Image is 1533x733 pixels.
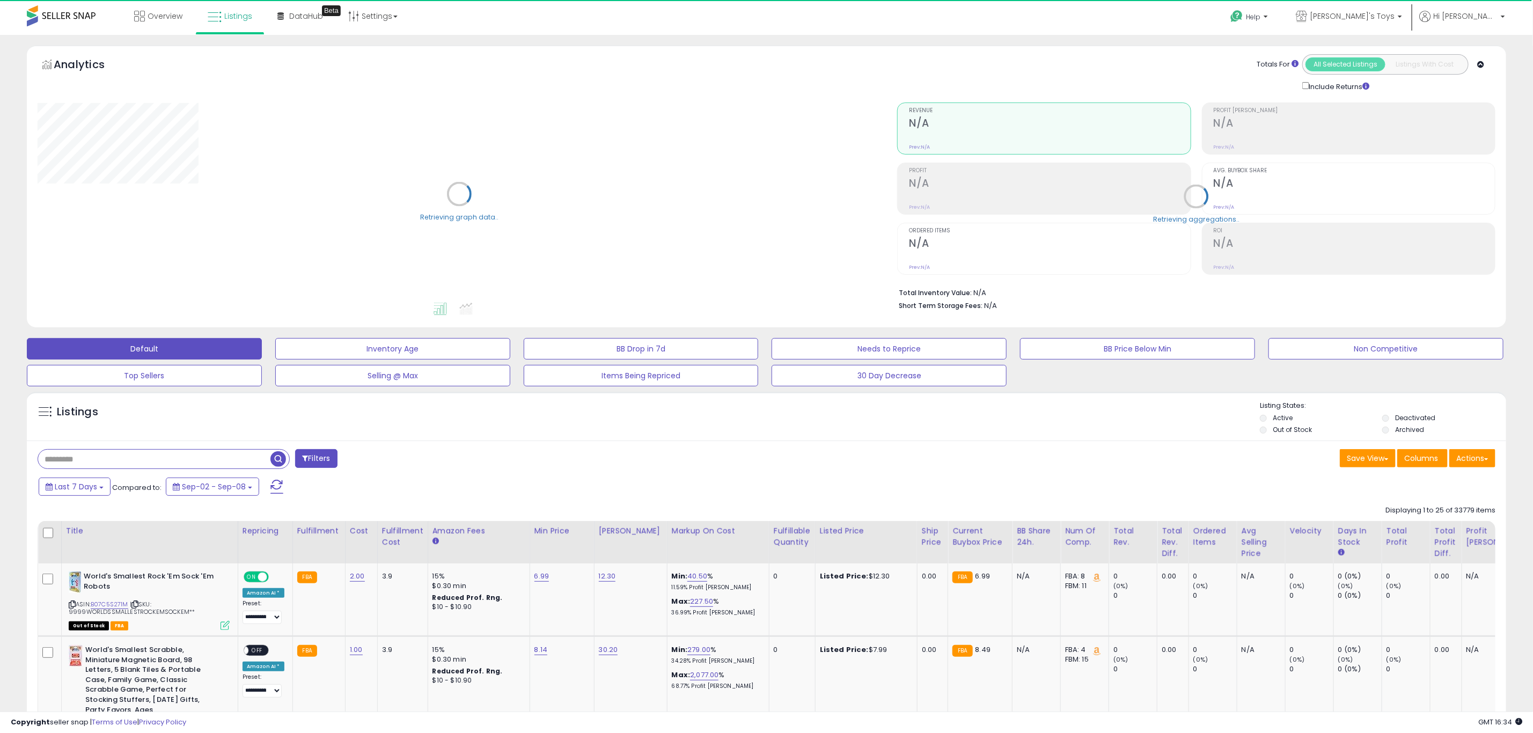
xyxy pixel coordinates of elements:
div: Include Returns [1294,80,1383,92]
small: (0%) [1387,655,1402,664]
div: Total Rev. Diff. [1162,525,1184,559]
a: 279.00 [687,644,710,655]
div: Preset: [243,600,284,624]
a: Help [1222,2,1279,35]
div: 0 [1387,571,1430,581]
button: All Selected Listings [1305,57,1385,71]
div: Tooltip anchor [322,5,341,16]
div: % [672,645,761,665]
b: World's Smallest Scrabble, Miniature Magnetic Board, 98 Letters, 5 Blank Tiles & Portable Case, F... [85,645,216,728]
span: 2025-09-16 16:34 GMT [1478,717,1522,727]
div: Days In Stock [1338,525,1377,548]
p: 34.28% Profit [PERSON_NAME] [672,657,761,665]
div: 0 [774,645,807,655]
button: Selling @ Max [275,365,510,386]
div: 0 [774,571,807,581]
div: N/A [1466,645,1527,655]
div: Total Profit [1387,525,1426,548]
div: Markup on Cost [672,525,765,537]
div: 3.9 [382,645,420,655]
div: Min Price [534,525,590,537]
button: Save View [1340,449,1396,467]
div: 0.00 [1162,645,1180,655]
div: N/A [1242,645,1277,655]
span: 6.99 [975,571,991,581]
button: Default [27,338,262,360]
a: 12.30 [599,571,616,582]
div: 0 [1113,591,1157,600]
div: 0 (0%) [1338,645,1382,655]
div: $10 - $10.90 [432,676,522,685]
div: 0 [1290,571,1333,581]
h5: Listings [57,405,98,420]
div: FBM: 15 [1065,655,1101,664]
div: $0.30 min [432,581,522,591]
div: 0.00 [1435,645,1454,655]
p: 68.77% Profit [PERSON_NAME] [672,683,761,690]
a: 30.20 [599,644,618,655]
div: 15% [432,571,522,581]
div: Retrieving graph data.. [420,212,498,222]
span: OFF [248,646,266,655]
button: Filters [295,449,337,468]
span: Last 7 Days [55,481,97,492]
a: 40.50 [687,571,707,582]
b: Max: [672,670,691,680]
div: 0 [1113,571,1157,581]
div: Fulfillable Quantity [774,525,811,548]
div: Totals For [1257,60,1299,70]
span: 8.49 [975,644,991,655]
p: Listing States: [1260,401,1506,411]
span: Listings [224,11,252,21]
small: (0%) [1193,582,1208,590]
b: Reduced Prof. Rng. [432,593,503,602]
div: Amazon AI * [243,662,284,671]
small: Amazon Fees. [432,537,439,546]
div: [PERSON_NAME] [599,525,663,537]
div: Amazon Fees [432,525,525,537]
div: 0 [1387,591,1430,600]
div: 0 [1113,664,1157,674]
div: 0 [1290,645,1333,655]
button: BB Drop in 7d [524,338,759,360]
small: Days In Stock. [1338,548,1345,558]
div: FBA: 4 [1065,645,1101,655]
div: 0 (0%) [1338,664,1382,674]
div: Fulfillment [297,525,341,537]
span: | SKU: 9999WORLDSSMALLESTROCKEMSOCKEM** [69,600,195,616]
i: Get Help [1230,10,1243,23]
span: Overview [148,11,182,21]
div: 0 [1113,645,1157,655]
button: Needs to Reprice [772,338,1007,360]
div: 0 (0%) [1338,591,1382,600]
div: $12.30 [820,571,909,581]
div: Listed Price [820,525,913,537]
label: Archived [1395,425,1424,434]
p: 36.99% Profit [PERSON_NAME] [672,609,761,617]
div: 0 [1193,591,1237,600]
b: Listed Price: [820,644,869,655]
div: Num of Comp. [1065,525,1104,548]
div: 0.00 [1162,571,1180,581]
div: % [672,597,761,617]
div: $7.99 [820,645,909,655]
img: 41D0OrnQq0L._SL40_.jpg [69,645,83,666]
h5: Analytics [54,57,126,75]
button: Columns [1397,449,1448,467]
div: Retrieving aggregations.. [1153,215,1239,224]
a: Terms of Use [92,717,137,727]
div: seller snap | | [11,717,186,728]
button: Actions [1449,449,1495,467]
div: $10 - $10.90 [432,603,522,612]
button: Last 7 Days [39,478,111,496]
div: N/A [1017,571,1052,581]
div: Ordered Items [1193,525,1233,548]
a: Privacy Policy [139,717,186,727]
div: Total Profit Diff. [1435,525,1457,559]
label: Active [1273,413,1293,422]
small: FBA [297,571,317,583]
b: Max: [672,596,691,606]
small: (0%) [1290,655,1305,664]
span: All listings that are currently out of stock and unavailable for purchase on Amazon [69,621,109,631]
small: (0%) [1387,582,1402,590]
